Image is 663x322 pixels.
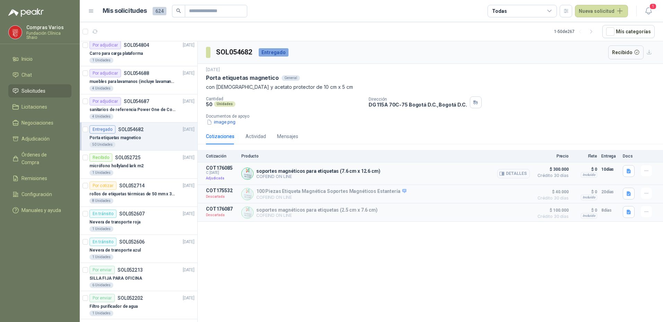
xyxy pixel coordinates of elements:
[369,97,467,102] p: Dirección
[649,3,657,10] span: 1
[256,168,380,174] p: soportes magnéticos para etiquetas (7.6 cm x 12.6 cm)
[534,214,569,219] span: Crédito 30 días
[581,195,597,200] div: Incluido
[573,154,597,159] p: Flete
[80,179,197,207] a: Por cotizarSOL052714[DATE] rollos de etiquetas térmicas de 50 mm x 30 mm8 Unidades
[534,165,569,173] span: $ 300.000
[8,204,71,217] a: Manuales y ayuda
[26,25,71,30] p: Compras Varios
[206,193,237,200] p: Descartada
[206,101,213,107] p: 50
[118,268,143,272] p: SOL052213
[89,135,141,141] p: Porta etiquetas magnetico
[534,173,569,178] span: Crédito 30 días
[89,114,113,119] div: 4 Unidades
[277,133,298,140] div: Mensajes
[206,175,237,182] p: Adjudicada
[581,213,597,219] div: Incluido
[89,282,113,288] div: 6 Unidades
[206,67,220,73] p: [DATE]
[80,122,197,151] a: EntregadoSOL054682[DATE] Porta etiquetas magnetico50 Unidades
[119,183,145,188] p: SOL052714
[206,119,236,126] button: image.png
[246,133,266,140] div: Actividad
[575,5,628,17] button: Nueva solicitud
[80,66,197,94] a: Por adjudicarSOL054688[DATE] muebles para lavamanos (incluye lavamanos)4 Unidades
[623,154,637,159] p: Docs
[80,235,197,263] a: En tránsitoSOL052606[DATE] Nevera de transporte azul1 Unidades
[89,97,121,105] div: Por adjudicar
[214,101,235,107] div: Unidades
[256,195,406,200] p: COFEIND ON LINE
[89,58,113,63] div: 1 Unidades
[242,207,253,218] img: Company Logo
[89,254,113,260] div: 1 Unidades
[534,188,569,196] span: $ 40.000
[26,31,71,40] p: Fundación Clínica Shaio
[21,119,53,127] span: Negociaciones
[89,198,113,204] div: 8 Unidades
[241,154,530,159] p: Producto
[256,174,380,179] p: COFEIND ON LINE
[124,99,149,104] p: SOL054687
[119,211,145,216] p: SOL052607
[206,212,237,219] p: Descartada
[21,55,33,63] span: Inicio
[89,311,113,316] div: 1 Unidades
[80,38,197,66] a: Por adjudicarSOL054804[DATE] Carro para carga plataforma1 Unidades
[89,266,115,274] div: Por enviar
[206,188,237,193] p: COT175532
[573,165,597,173] p: $ 0
[8,84,71,98] a: Solicitudes
[534,206,569,214] span: $ 100.000
[183,42,195,49] p: [DATE]
[89,294,115,302] div: Por enviar
[206,206,237,212] p: COT176087
[554,26,597,37] div: 1 - 50 de 267
[183,98,195,105] p: [DATE]
[21,175,47,182] span: Remisiones
[183,183,195,189] p: [DATE]
[124,43,149,48] p: SOL054804
[21,135,50,143] span: Adjudicación
[601,206,619,214] p: 8 días
[206,114,660,119] p: Documentos de apoyo
[176,8,181,13] span: search
[89,238,117,246] div: En tránsito
[242,168,253,179] img: Company Logo
[256,207,378,213] p: soportes magnéticos para etiquetas (2.5 cm x 7.6 cm)
[119,239,145,244] p: SOL052606
[89,125,115,134] div: Entregado
[8,148,71,169] a: Órdenes de Compra
[183,126,195,133] p: [DATE]
[601,154,619,159] p: Entrega
[21,71,32,79] span: Chat
[89,69,121,77] div: Por adjudicar
[89,163,144,169] p: micrófono hollyland lark m2
[21,87,45,95] span: Solicitudes
[581,172,597,178] div: Incluido
[601,165,619,173] p: 10 días
[89,181,117,190] div: Por cotizar
[282,75,300,81] div: General
[9,26,22,39] img: Company Logo
[369,102,467,108] p: DG 115A 70C-75 Bogotá D.C. , Bogotá D.C.
[183,295,195,302] p: [DATE]
[89,153,112,162] div: Recibido
[206,133,234,140] div: Cotizaciones
[573,206,597,214] p: $ 0
[256,188,406,195] p: 100 Piezas Etiqueta Magnética Soportes Magnéticos Estantería
[80,207,197,235] a: En tránsitoSOL052607[DATE] Nevera de transporte roja1 Unidades
[206,171,237,175] span: C: [DATE]
[118,296,143,300] p: SOL052202
[8,8,44,17] img: Logo peakr
[80,291,197,319] a: Por enviarSOL052202[DATE] Filtro purificador de agua1 Unidades
[573,188,597,196] p: $ 0
[103,6,147,16] h1: Mis solicitudes
[8,116,71,129] a: Negociaciones
[183,239,195,245] p: [DATE]
[21,103,47,111] span: Licitaciones
[89,78,176,85] p: muebles para lavamanos (incluye lavamanos)
[89,210,117,218] div: En tránsito
[206,154,237,159] p: Cotización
